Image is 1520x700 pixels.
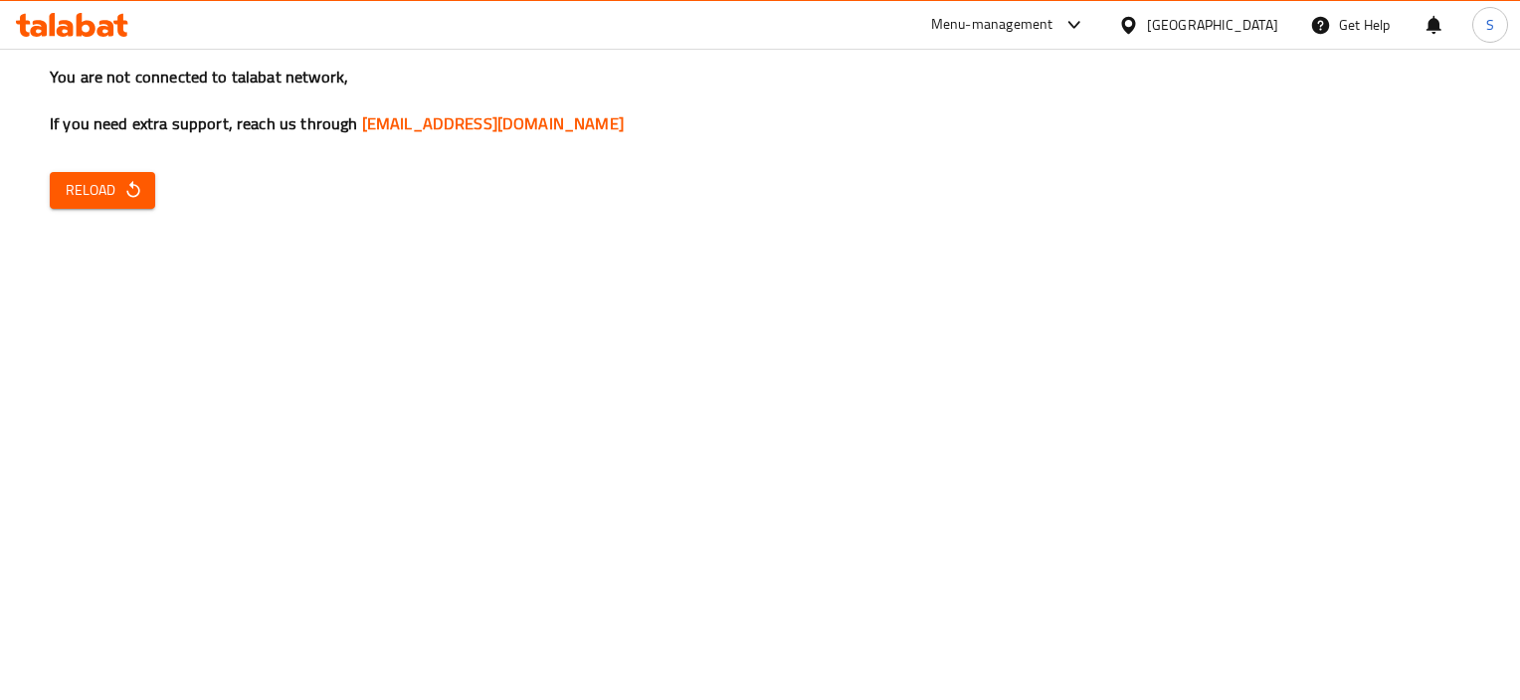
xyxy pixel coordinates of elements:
[362,108,624,138] a: [EMAIL_ADDRESS][DOMAIN_NAME]
[931,13,1053,37] div: Menu-management
[50,66,1470,135] h3: You are not connected to talabat network, If you need extra support, reach us through
[66,178,139,203] span: Reload
[1486,14,1494,36] span: S
[50,172,155,209] button: Reload
[1147,14,1278,36] div: [GEOGRAPHIC_DATA]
